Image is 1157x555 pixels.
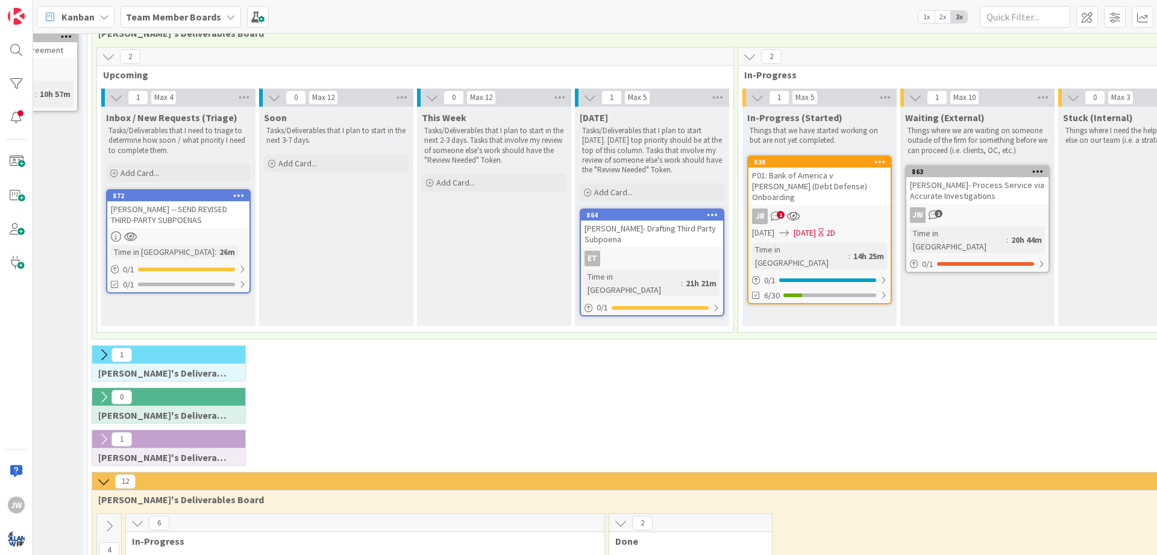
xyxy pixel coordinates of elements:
[422,111,466,124] span: This Week
[906,257,1049,272] div: 0/1
[120,49,140,64] span: 2
[910,207,926,223] div: JW
[8,497,25,513] div: JW
[1008,233,1045,246] div: 20h 44m
[107,190,249,201] div: 872
[111,245,215,259] div: Time in [GEOGRAPHIC_DATA]
[777,211,785,219] span: 1
[752,209,768,224] div: JR
[126,11,221,23] b: Team Member Boards
[444,90,464,105] span: 0
[601,90,622,105] span: 1
[764,289,780,302] span: 6/30
[906,207,1049,223] div: JW
[312,95,334,101] div: Max 12
[910,227,1006,253] div: Time in [GEOGRAPHIC_DATA]
[154,95,173,101] div: Max 4
[132,535,589,547] span: In-Progress
[107,262,249,277] div: 0/1
[585,270,681,296] div: Time in [GEOGRAPHIC_DATA]
[98,451,230,463] span: Jessica's Deliverables Board
[761,49,782,64] span: 2
[436,177,475,188] span: Add Card...
[935,210,942,218] span: 1
[123,278,134,291] span: 0/1
[108,126,248,155] p: Tasks/Deliverables that I need to triage to determine how soon / what priority I need to complete...
[111,432,132,447] span: 1
[750,126,889,146] p: Things that we have started working on but are not yet completed.
[906,166,1049,204] div: 863[PERSON_NAME]- Process Service via Accurate Investigations
[113,192,249,200] div: 872
[922,258,933,271] span: 0 / 1
[951,11,967,23] span: 3x
[266,126,406,146] p: Tasks/Deliverables that I plan to start in the next 3-7 days.
[747,155,892,304] a: 838P01: Bank of America v [PERSON_NAME] (Debt Defense) OnboardingJR[DATE][DATE]2DTime in [GEOGRAP...
[769,90,789,105] span: 1
[216,245,238,259] div: 26m
[286,90,306,105] span: 0
[123,263,134,276] span: 0 / 1
[905,165,1050,273] a: 863[PERSON_NAME]- Process Service via Accurate InvestigationsJWTime in [GEOGRAPHIC_DATA]:20h 44m0/1
[585,251,600,266] div: ET
[597,301,608,314] span: 0 / 1
[35,87,37,101] span: :
[850,249,887,263] div: 14h 25m
[37,87,74,101] div: 10h 57m
[1063,111,1133,124] span: Stuck (Internal)
[470,95,492,101] div: Max 12
[795,95,814,101] div: Max 5
[747,111,842,124] span: In-Progress (Started)
[632,516,653,530] span: 2
[628,95,647,101] div: Max 5
[906,177,1049,204] div: [PERSON_NAME]- Process Service via Accurate Investigations
[128,90,148,105] span: 1
[748,209,891,224] div: JR
[580,111,608,124] span: Today
[111,348,132,362] span: 1
[748,157,891,168] div: 838
[278,158,317,169] span: Add Card...
[581,221,723,247] div: [PERSON_NAME]- Drafting Third Party Subpoena
[918,11,935,23] span: 1x
[908,126,1047,155] p: Things where we are waiting on someone outside of the firm for something before we can proceed (i...
[98,409,230,421] span: Ann's Deliverables Board
[1111,95,1130,101] div: Max 3
[581,210,723,247] div: 864[PERSON_NAME]- Drafting Third Party Subpoena
[8,530,25,547] img: avatar
[106,111,237,124] span: Inbox / New Requests (Triage)
[8,8,25,25] img: Visit kanbanzone.com
[826,227,835,239] div: 2D
[594,187,633,198] span: Add Card...
[107,201,249,228] div: [PERSON_NAME] -- SEND REVISED THIRD-PARTY SUBPOENAS
[586,211,723,219] div: 864
[103,69,718,81] span: Upcoming
[912,168,1049,176] div: 863
[111,390,132,404] span: 0
[794,227,816,239] span: [DATE]
[615,535,757,547] span: Done
[752,227,774,239] span: [DATE]
[581,210,723,221] div: 864
[848,249,850,263] span: :
[752,243,848,269] div: Time in [GEOGRAPHIC_DATA]
[683,277,720,290] div: 21h 21m
[581,300,723,315] div: 0/1
[980,6,1070,28] input: Quick Filter...
[681,277,683,290] span: :
[953,95,976,101] div: Max 10
[581,251,723,266] div: ET
[1085,90,1105,105] span: 0
[61,10,95,24] span: Kanban
[215,245,216,259] span: :
[424,126,564,165] p: Tasks/Deliverables that I plan to start in the next 2-3 days. Tasks that involve my review of som...
[748,168,891,205] div: P01: Bank of America v [PERSON_NAME] (Debt Defense) Onboarding
[149,516,169,530] span: 6
[115,474,136,489] span: 12
[582,126,722,175] p: Tasks/Deliverables that I plan to start [DATE]. [DATE] top priority should be at the top of this ...
[264,111,287,124] span: Soon
[1006,233,1008,246] span: :
[106,189,251,293] a: 872[PERSON_NAME] -- SEND REVISED THIRD-PARTY SUBPOENASTime in [GEOGRAPHIC_DATA]:26m0/10/1
[107,190,249,228] div: 872[PERSON_NAME] -- SEND REVISED THIRD-PARTY SUBPOENAS
[935,11,951,23] span: 2x
[748,157,891,205] div: 838P01: Bank of America v [PERSON_NAME] (Debt Defense) Onboarding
